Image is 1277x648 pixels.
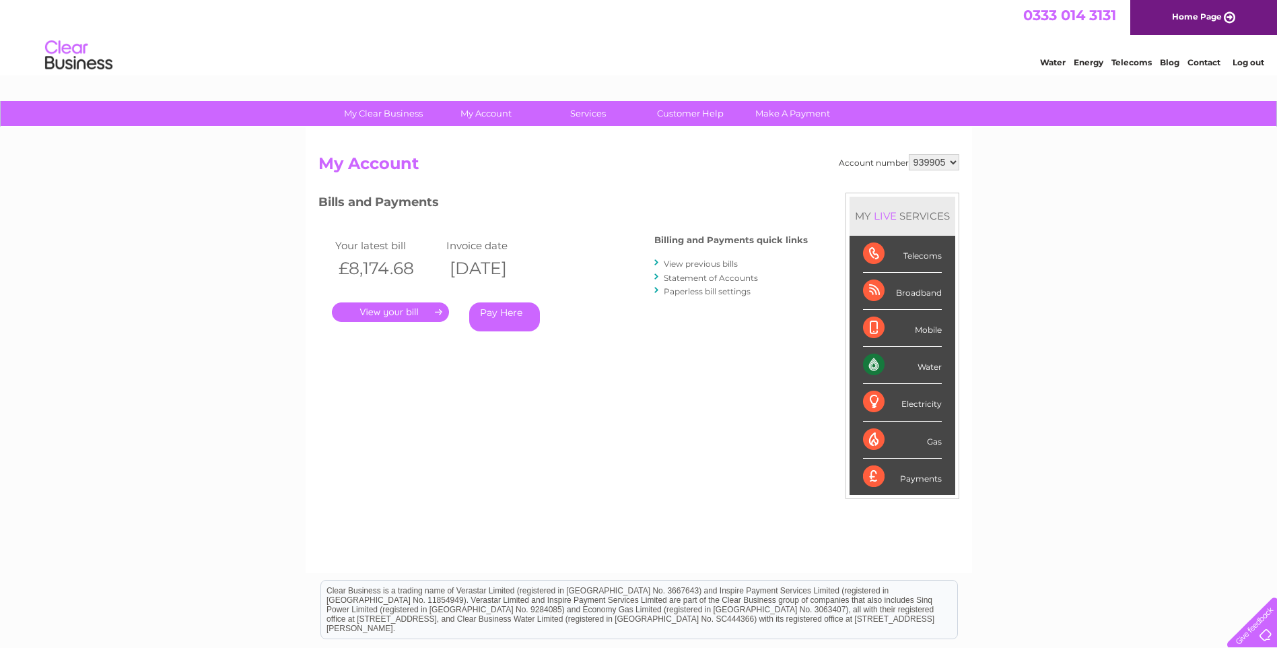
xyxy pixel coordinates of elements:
[332,236,443,255] td: Your latest bill
[863,273,942,310] div: Broadband
[863,236,942,273] div: Telecoms
[1074,57,1103,67] a: Energy
[469,302,540,331] a: Pay Here
[863,384,942,421] div: Electricity
[664,286,751,296] a: Paperless bill settings
[332,255,443,282] th: £8,174.68
[328,101,439,126] a: My Clear Business
[737,101,848,126] a: Make A Payment
[863,347,942,384] div: Water
[318,193,808,216] h3: Bills and Payments
[1023,7,1116,24] a: 0333 014 3131
[863,310,942,347] div: Mobile
[839,154,959,170] div: Account number
[850,197,955,235] div: MY SERVICES
[863,422,942,459] div: Gas
[1111,57,1152,67] a: Telecoms
[664,259,738,269] a: View previous bills
[654,235,808,245] h4: Billing and Payments quick links
[532,101,644,126] a: Services
[635,101,746,126] a: Customer Help
[1040,57,1066,67] a: Water
[863,459,942,495] div: Payments
[321,7,957,65] div: Clear Business is a trading name of Verastar Limited (registered in [GEOGRAPHIC_DATA] No. 3667643...
[664,273,758,283] a: Statement of Accounts
[430,101,541,126] a: My Account
[1233,57,1264,67] a: Log out
[443,236,554,255] td: Invoice date
[332,302,449,322] a: .
[871,209,899,222] div: LIVE
[443,255,554,282] th: [DATE]
[318,154,959,180] h2: My Account
[1160,57,1179,67] a: Blog
[1187,57,1220,67] a: Contact
[44,35,113,76] img: logo.png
